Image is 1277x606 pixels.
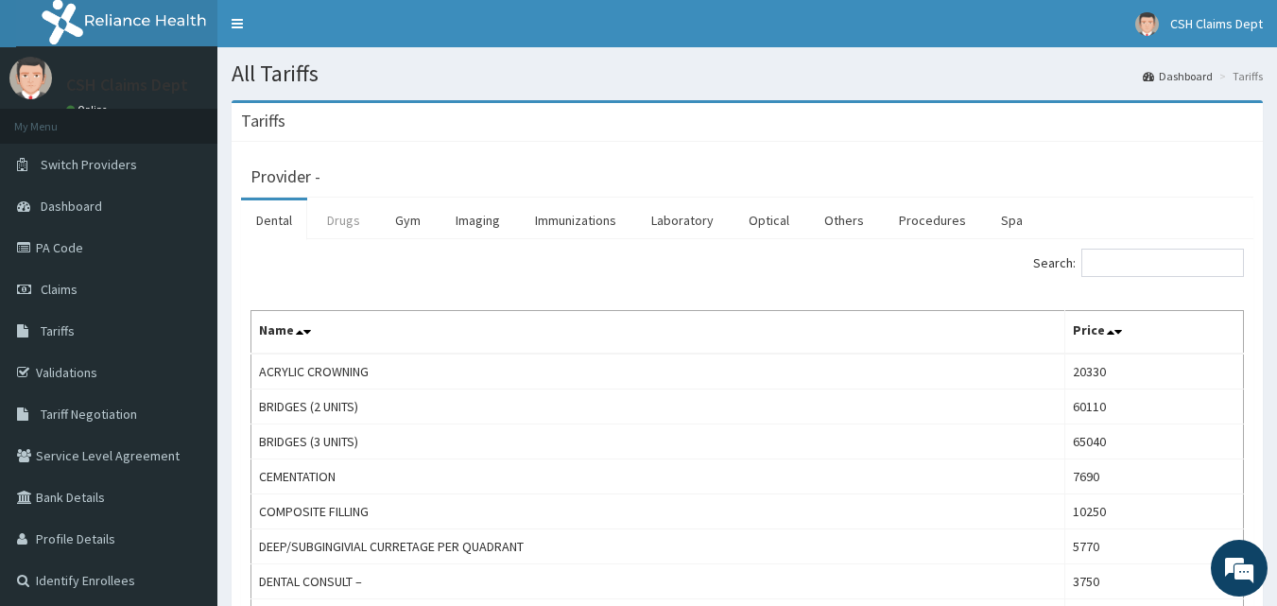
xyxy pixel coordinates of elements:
td: COMPOSITE FILLING [251,494,1065,529]
img: User Image [9,57,52,99]
td: 10250 [1064,494,1243,529]
td: CEMENTATION [251,459,1065,494]
span: CSH Claims Dept [1170,15,1263,32]
td: 7690 [1064,459,1243,494]
span: Claims [41,281,78,298]
a: Gym [380,200,436,240]
a: Immunizations [520,200,631,240]
td: BRIDGES (3 UNITS) [251,424,1065,459]
th: Name [251,311,1065,355]
input: Search: [1081,249,1244,277]
span: Dashboard [41,198,102,215]
a: Optical [733,200,804,240]
a: Procedures [884,200,981,240]
td: DEEP/SUBGINGIVIAL CURRETAGE PER QUADRANT [251,529,1065,564]
a: Dashboard [1143,68,1213,84]
span: Tariff Negotiation [41,406,137,423]
a: Online [66,103,112,116]
td: 65040 [1064,424,1243,459]
a: Imaging [440,200,515,240]
td: ACRYLIC CROWNING [251,354,1065,390]
a: Spa [986,200,1038,240]
td: 60110 [1064,390,1243,424]
label: Search: [1033,249,1244,277]
a: Dental [241,200,307,240]
h1: All Tariffs [232,61,1263,86]
li: Tariffs [1215,68,1263,84]
a: Others [809,200,879,240]
a: Drugs [312,200,375,240]
td: 3750 [1064,564,1243,599]
p: CSH Claims Dept [66,77,188,94]
img: User Image [1135,12,1159,36]
span: Tariffs [41,322,75,339]
h3: Provider - [250,168,320,185]
h3: Tariffs [241,113,285,130]
td: 20330 [1064,354,1243,390]
span: Switch Providers [41,156,137,173]
td: BRIDGES (2 UNITS) [251,390,1065,424]
a: Laboratory [636,200,729,240]
td: 5770 [1064,529,1243,564]
td: DENTAL CONSULT – [251,564,1065,599]
th: Price [1064,311,1243,355]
